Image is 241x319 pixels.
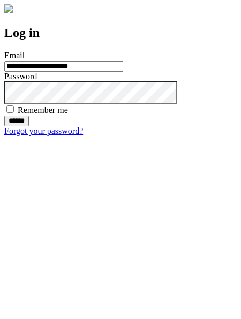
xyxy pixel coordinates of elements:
[4,126,83,135] a: Forgot your password?
[4,26,237,40] h2: Log in
[4,72,37,81] label: Password
[4,4,13,13] img: logo-4e3dc11c47720685a147b03b5a06dd966a58ff35d612b21f08c02c0306f2b779.png
[18,105,68,115] label: Remember me
[4,51,25,60] label: Email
